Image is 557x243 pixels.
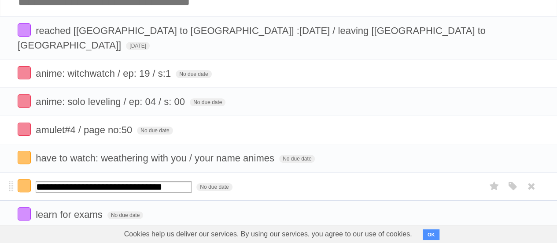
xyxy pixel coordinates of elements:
label: Done [18,179,31,192]
label: Done [18,207,31,221]
span: learn for exams [36,209,105,220]
label: Done [18,123,31,136]
label: Done [18,23,31,37]
span: No due date [190,98,225,106]
label: Done [18,94,31,108]
label: Done [18,151,31,164]
span: [DATE] [126,42,150,50]
span: amulet#4 / page no:50 [36,124,134,135]
span: No due date [279,155,315,163]
button: OK [423,229,440,240]
span: have to watch: weathering with you / your name animes [36,153,277,164]
label: Done [18,66,31,79]
label: Star task [486,179,502,194]
span: anime: solo leveling / ep: 04 / s: 00 [36,96,187,107]
span: anime: witchwatch / ep: 19 / s:1 [36,68,173,79]
span: reached [[GEOGRAPHIC_DATA] to [GEOGRAPHIC_DATA]] :[DATE] / leaving [[GEOGRAPHIC_DATA] to [GEOGRAP... [18,25,486,51]
span: No due date [137,127,173,135]
span: No due date [196,183,232,191]
span: No due date [107,211,143,219]
span: Cookies help us deliver our services. By using our services, you agree to our use of cookies. [115,225,421,243]
span: No due date [176,70,211,78]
